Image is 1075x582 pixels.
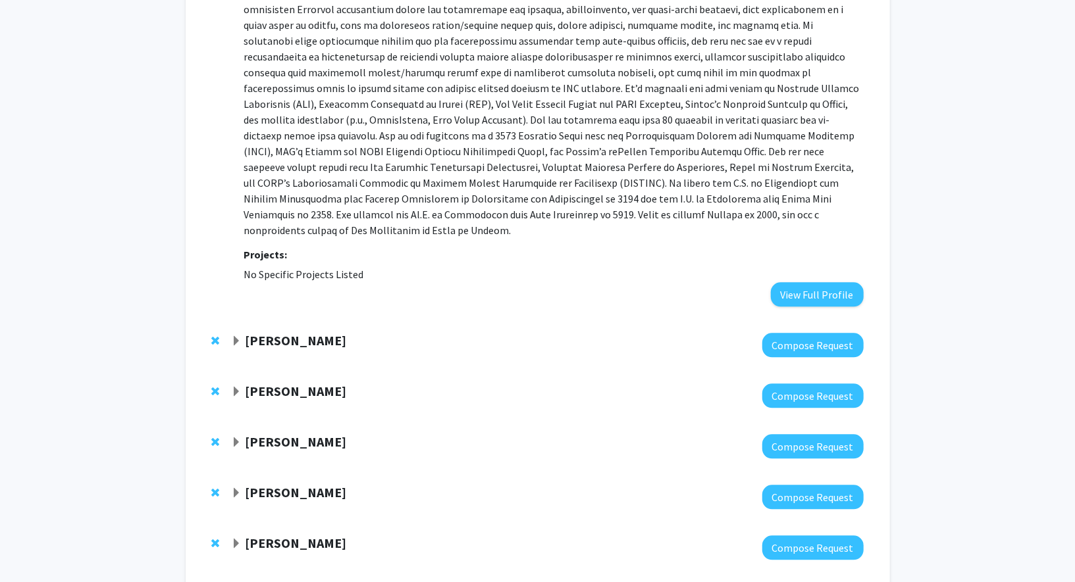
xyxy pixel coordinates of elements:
[762,383,864,408] button: Compose Request to Pablo Iglesias
[212,437,220,447] span: Remove Winston Timp from bookmarks
[245,433,346,450] strong: [PERSON_NAME]
[762,485,864,509] button: Compose Request to Michael Beer
[212,386,220,397] span: Remove Pablo Iglesias from bookmarks
[231,336,242,347] span: Expand Donald Geman Bookmark
[231,539,242,549] span: Expand Patrick Cahan Bookmark
[245,535,346,551] strong: [PERSON_NAME]
[244,248,287,261] strong: Projects:
[762,434,864,458] button: Compose Request to Winston Timp
[10,523,56,572] iframe: Chat
[244,268,363,281] span: No Specific Projects Listed
[212,487,220,498] span: Remove Michael Beer from bookmarks
[212,538,220,548] span: Remove Patrick Cahan from bookmarks
[762,333,864,357] button: Compose Request to Donald Geman
[245,484,346,500] strong: [PERSON_NAME]
[771,282,864,306] button: View Full Profile
[212,335,220,346] span: Remove Donald Geman from bookmarks
[231,387,242,397] span: Expand Pablo Iglesias Bookmark
[762,535,864,560] button: Compose Request to Patrick Cahan
[231,437,242,448] span: Expand Winston Timp Bookmark
[245,332,346,349] strong: [PERSON_NAME]
[245,383,346,399] strong: [PERSON_NAME]
[231,488,242,498] span: Expand Michael Beer Bookmark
